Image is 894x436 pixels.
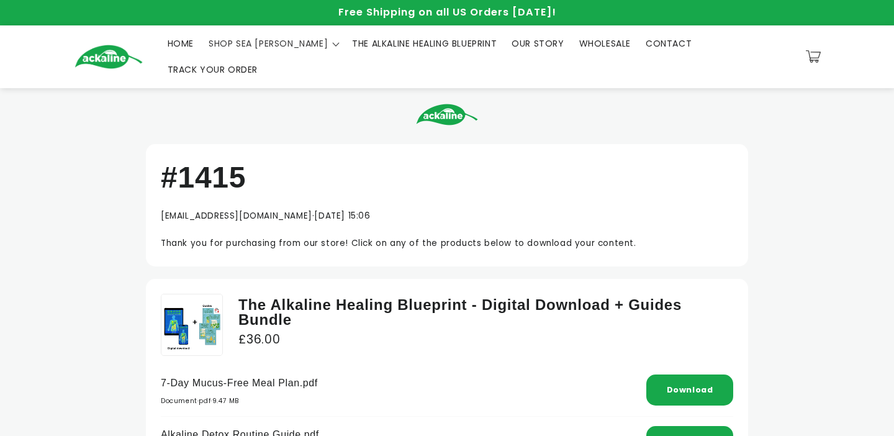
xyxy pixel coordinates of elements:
span: · [197,396,199,406]
span: OUR STORY [512,38,564,49]
span: WHOLESALE [579,38,631,49]
span: HOME [168,38,194,49]
span: SHOP SEA [PERSON_NAME] [209,38,328,49]
img: Ackaline [74,45,143,69]
h3: The Alkaline Healing Blueprint - Digital Download + Guides Bundle [238,297,733,327]
h2: #1415 [161,159,733,196]
a: Download [667,384,713,395]
p: [EMAIL_ADDRESS][DOMAIN_NAME] · [DATE] 15:06 [161,209,733,224]
span: TRACK YOUR ORDER [168,64,258,75]
a: OUR STORY [504,30,571,57]
a: TRACK YOUR ORDER [160,57,266,83]
a: HOME [160,30,201,57]
span: · [210,396,212,406]
p: 7-Day Mucus-Free Meal Plan.pdf [161,375,318,393]
span: Free Shipping on all US Orders [DATE]! [338,5,556,19]
img: Digital_product.png [161,294,223,356]
a: WHOLESALE [572,30,638,57]
span: CONTACT [646,38,692,49]
summary: SHOP SEA [PERSON_NAME] [201,30,345,57]
p: Thank you for purchasing from our store! Click on any of the products below to download your cont... [161,236,733,251]
p: Document pdf 9.47 MB [161,396,318,407]
a: THE ALKALINE HEALING BLUEPRINT [345,30,504,57]
span: THE ALKALINE HEALING BLUEPRINT [352,38,497,49]
a: CONTACT [638,30,699,57]
h3: £36.00 [238,327,733,352]
img: Logo%20White.png [416,104,478,125]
